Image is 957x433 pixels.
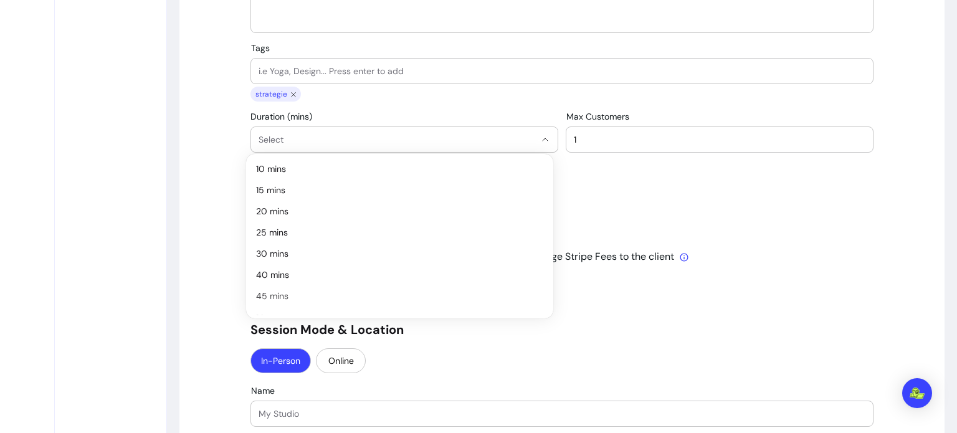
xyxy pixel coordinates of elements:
span: Max Customers [566,111,629,122]
h5: Pricing [250,202,874,220]
input: Tags [259,65,865,77]
span: 25 mins [256,226,530,239]
label: Duration (mins) [250,110,317,123]
span: Select [259,133,535,146]
span: close chip [288,87,298,102]
button: In-Person [250,348,311,373]
span: 45 mins [256,290,530,302]
span: 40 mins [256,269,530,281]
button: Online [316,348,366,373]
span: 30 mins [256,247,530,260]
span: strategie [253,89,288,99]
span: 1 hour [256,311,530,323]
span: 10 mins [256,163,530,175]
span: Tags [251,42,270,54]
div: Open Intercom Messenger [902,378,932,408]
input: Charge Stripe Fees to the client [495,248,675,265]
input: Max Customers [574,133,865,146]
input: Name [259,407,865,420]
h5: Session Mode & Location [250,321,874,338]
span: 20 mins [256,205,530,217]
span: Name [251,385,275,396]
span: 15 mins [256,184,530,196]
